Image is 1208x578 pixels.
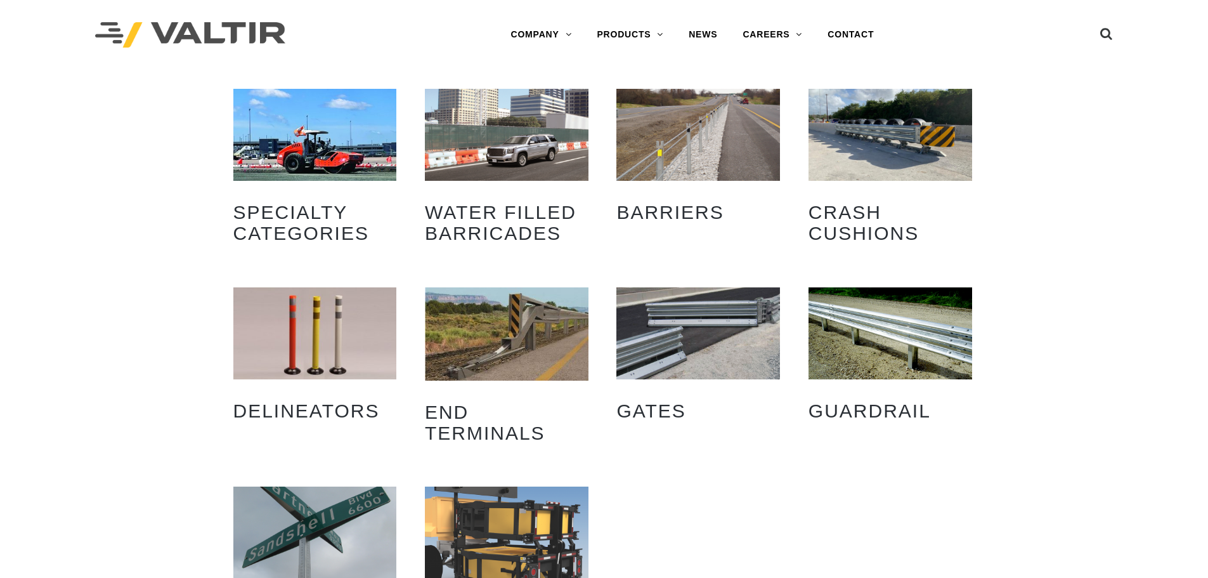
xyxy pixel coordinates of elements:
[233,287,397,379] img: Delineators
[616,192,780,232] h2: Barriers
[425,89,588,253] a: Visit product category Water Filled Barricades
[233,192,397,253] h2: Specialty Categories
[233,89,397,181] img: Specialty Categories
[676,22,730,48] a: NEWS
[616,391,780,431] h2: Gates
[425,287,588,452] a: Visit product category End Terminals
[425,392,588,453] h2: End Terminals
[815,22,887,48] a: CONTACT
[616,287,780,379] img: Gates
[809,89,972,253] a: Visit product category Crash Cushions
[233,287,397,431] a: Visit product category Delineators
[616,89,780,181] img: Barriers
[809,192,972,253] h2: Crash Cushions
[425,287,588,380] img: End Terminals
[809,287,972,379] img: Guardrail
[616,287,780,431] a: Visit product category Gates
[616,89,780,232] a: Visit product category Barriers
[730,22,815,48] a: CAREERS
[584,22,676,48] a: PRODUCTS
[498,22,584,48] a: COMPANY
[425,192,588,253] h2: Water Filled Barricades
[809,391,972,431] h2: Guardrail
[233,391,397,431] h2: Delineators
[809,287,972,431] a: Visit product category Guardrail
[425,89,588,181] img: Water Filled Barricades
[233,89,397,253] a: Visit product category Specialty Categories
[809,89,972,181] img: Crash Cushions
[95,22,285,48] img: Valtir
